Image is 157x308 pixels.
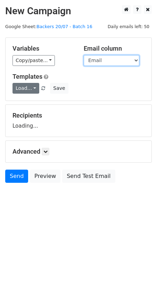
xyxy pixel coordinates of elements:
h5: Advanced [13,148,144,155]
h5: Variables [13,45,73,52]
button: Save [50,83,68,94]
a: Templates [13,73,42,80]
a: Send [5,170,28,183]
iframe: Chat Widget [122,275,157,308]
a: Daily emails left: 50 [105,24,152,29]
small: Google Sheet: [5,24,92,29]
div: Loading... [13,112,144,130]
h2: New Campaign [5,5,152,17]
span: Daily emails left: 50 [105,23,152,31]
h5: Recipients [13,112,144,119]
a: Send Test Email [62,170,115,183]
h5: Email column [84,45,144,52]
a: Load... [13,83,39,94]
a: Copy/paste... [13,55,55,66]
a: Backers 20/07 - Batch 16 [36,24,92,29]
a: Preview [30,170,60,183]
